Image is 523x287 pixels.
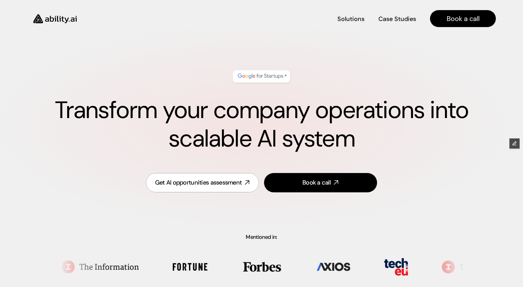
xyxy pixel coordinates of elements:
div: Book a call [302,178,331,187]
a: Get AI opportunities assessment [146,173,259,192]
h4: Solutions [337,15,365,23]
a: Book a call [430,10,496,27]
div: Get AI opportunities assessment [155,178,242,187]
h4: Book a call [447,14,480,23]
nav: Main navigation [86,10,496,27]
p: Mentioned in: [16,234,507,240]
a: Case Studies [378,13,416,25]
a: Solutions [337,13,365,25]
h1: Transform your company operations into scalable AI system [27,96,496,153]
button: Edit Framer Content [509,138,520,149]
a: Book a call [264,173,377,192]
h4: Case Studies [378,15,416,23]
